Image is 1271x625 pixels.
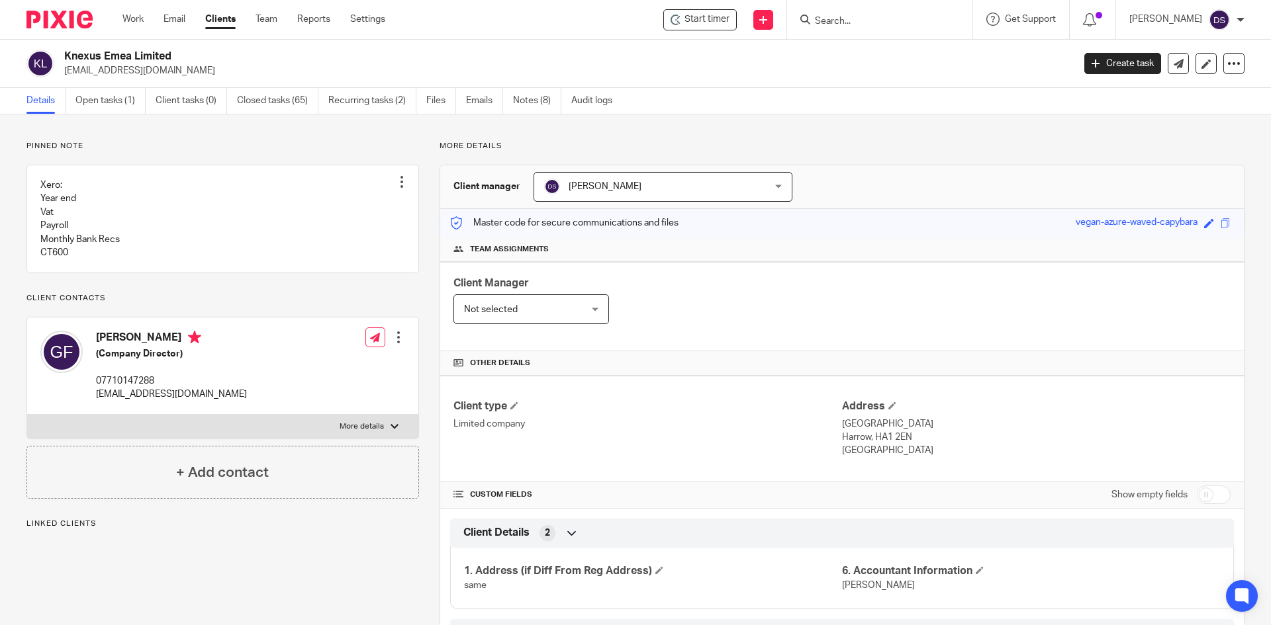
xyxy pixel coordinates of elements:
[1209,9,1230,30] img: svg%3E
[328,88,416,114] a: Recurring tasks (2)
[842,431,1231,444] p: Harrow, HA1 2EN
[1076,216,1198,231] div: vegan-azure-waved-capybara
[464,305,518,314] span: Not selected
[440,141,1245,151] p: More details
[75,88,146,114] a: Open tasks (1)
[842,399,1231,413] h4: Address
[1111,488,1188,501] label: Show empty fields
[26,293,419,304] p: Client contacts
[340,421,384,432] p: More details
[64,64,1064,77] p: [EMAIL_ADDRESS][DOMAIN_NAME]
[842,444,1231,457] p: [GEOGRAPHIC_DATA]
[842,564,1220,578] h4: 6. Accountant Information
[96,374,247,388] p: 07710147288
[569,182,641,191] span: [PERSON_NAME]
[453,417,842,431] p: Limited company
[453,180,520,193] h3: Client manager
[297,13,330,26] a: Reports
[350,13,385,26] a: Settings
[96,331,247,347] h4: [PERSON_NAME]
[96,347,247,360] h5: (Company Director)
[64,50,865,63] h2: Knexus Emea Limited
[176,462,269,483] h4: + Add contact
[96,388,247,401] p: [EMAIL_ADDRESS][DOMAIN_NAME]
[26,50,54,77] img: svg%3E
[237,88,318,114] a: Closed tasks (65)
[842,417,1231,431] p: [GEOGRAPHIC_DATA]
[453,489,842,500] h4: CUSTOM FIELDS
[463,526,530,540] span: Client Details
[453,278,529,288] span: Client Manager
[470,244,549,255] span: Team assignments
[544,179,560,194] img: svg%3E
[205,13,236,26] a: Clients
[188,331,201,344] i: Primary
[513,88,561,114] a: Notes (8)
[26,88,66,114] a: Details
[466,88,503,114] a: Emails
[26,519,419,529] p: Linked clients
[545,526,550,540] span: 2
[1129,13,1202,26] p: [PERSON_NAME]
[684,13,730,26] span: Start timer
[26,11,93,28] img: Pixie
[663,9,737,30] div: Knexus Emea Limited
[426,88,456,114] a: Files
[256,13,277,26] a: Team
[470,358,530,368] span: Other details
[156,88,227,114] a: Client tasks (0)
[40,331,83,373] img: svg%3E
[842,581,915,590] span: [PERSON_NAME]
[26,141,419,151] p: Pinned note
[571,88,622,114] a: Audit logs
[164,13,185,26] a: Email
[1084,53,1161,74] a: Create task
[1005,15,1056,24] span: Get Support
[453,399,842,413] h4: Client type
[814,16,933,28] input: Search
[450,216,679,229] p: Master code for secure communications and files
[464,564,842,578] h4: 1. Address (if Diff From Reg Address)
[122,13,144,26] a: Work
[464,581,487,590] span: same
